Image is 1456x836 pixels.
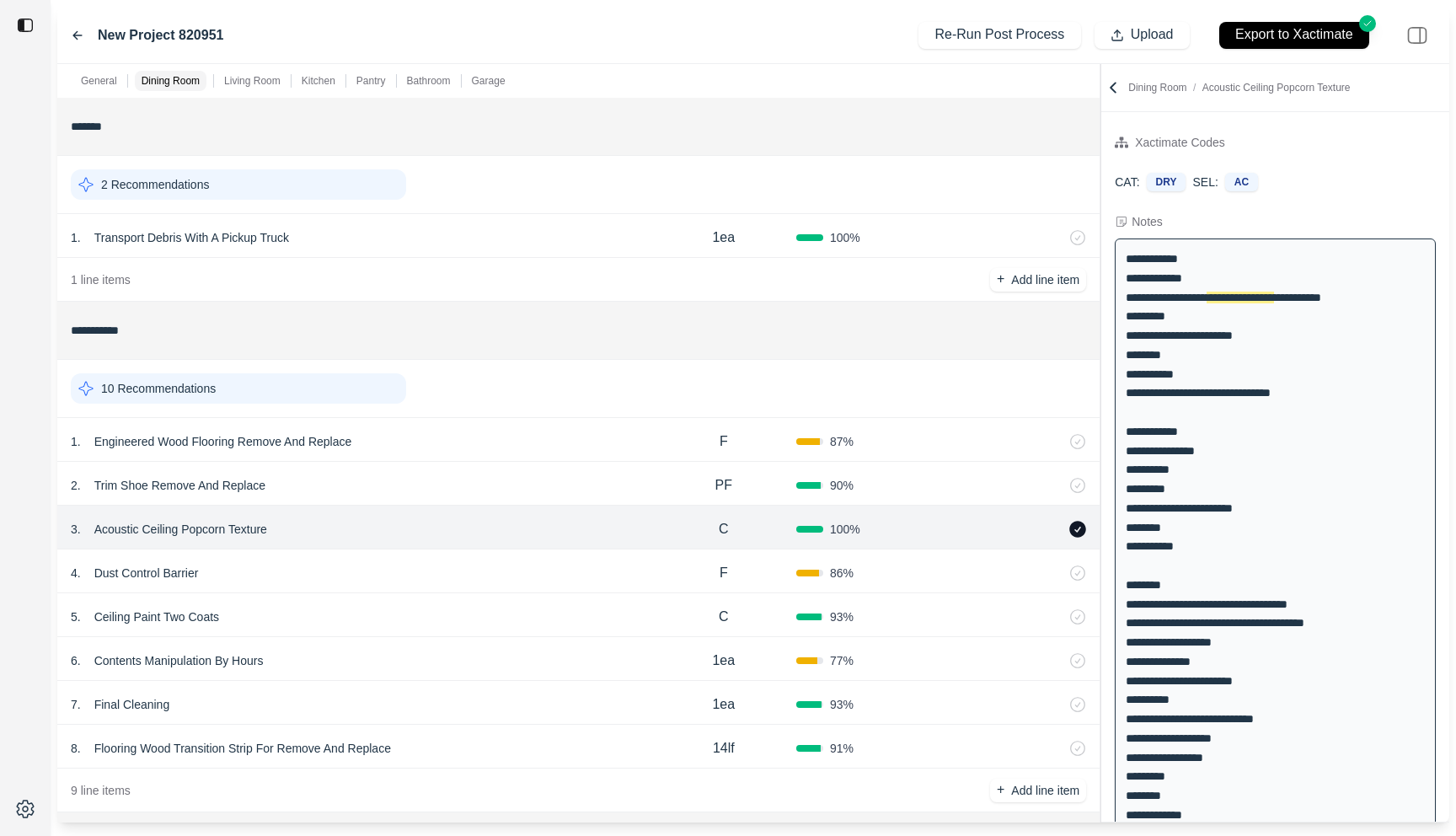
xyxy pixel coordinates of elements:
[302,74,335,88] p: Kitchen
[918,22,1080,49] button: Re-Run Post Process
[1135,132,1225,153] div: Xactimate Codes
[71,565,81,581] p: 4 .
[101,176,209,193] p: 2 Recommendations
[71,608,81,625] p: 5 .
[1115,174,1139,190] p: CAT:
[81,74,117,88] p: General
[71,652,81,669] p: 6 .
[88,693,177,716] p: Final Cleaning
[88,605,226,629] p: Ceiling Paint Two Coats
[712,694,735,715] p: 1ea
[719,519,729,539] p: C
[719,607,729,627] p: C
[1192,174,1218,190] p: SEL:
[472,74,506,88] p: Garage
[830,652,854,669] span: 77 %
[71,477,81,494] p: 2 .
[715,475,732,496] p: PF
[1225,173,1258,191] div: AC
[1203,13,1385,56] button: Export to Xactimate
[1219,22,1369,49] button: Export to Xactimate
[1131,25,1174,45] p: Upload
[88,517,274,541] p: Acoustic Ceiling Popcorn Texture
[1187,82,1202,94] span: /
[71,271,131,288] p: 1 line items
[990,779,1086,802] button: +Add line item
[1132,213,1163,230] div: Notes
[720,431,728,452] p: F
[71,229,81,246] p: 1 .
[1095,22,1190,49] button: Upload
[712,228,735,248] p: 1ea
[98,25,223,46] label: New Project 820951
[88,474,272,497] p: Trim Shoe Remove And Replace
[1235,25,1353,45] p: Export to Xactimate
[830,433,854,450] span: 87 %
[720,563,728,583] p: F
[1399,17,1436,54] img: right-panel.svg
[990,268,1086,292] button: +Add line item
[1147,173,1186,191] div: DRY
[142,74,200,88] p: Dining Room
[997,270,1004,289] p: +
[71,433,81,450] p: 1 .
[830,521,860,538] span: 100 %
[830,229,860,246] span: 100 %
[935,25,1065,45] p: Re-Run Post Process
[830,608,854,625] span: 93 %
[88,737,398,760] p: Flooring Wood Transition Strip For Remove And Replace
[356,74,386,88] p: Pantry
[713,738,735,758] p: 14lf
[830,477,854,494] span: 90 %
[830,696,854,713] span: 93 %
[997,780,1004,800] p: +
[1011,782,1079,799] p: Add line item
[830,740,854,757] span: 91 %
[71,740,81,757] p: 8 .
[1128,81,1350,94] p: Dining Room
[88,430,359,453] p: Engineered Wood Flooring Remove And Replace
[88,226,296,249] p: Transport Debris With A Pickup Truck
[71,521,81,538] p: 3 .
[407,74,451,88] p: Bathroom
[712,651,735,671] p: 1ea
[71,782,131,799] p: 9 line items
[101,380,216,397] p: 10 Recommendations
[830,565,854,581] span: 86 %
[71,696,81,713] p: 7 .
[88,561,206,585] p: Dust Control Barrier
[17,17,34,34] img: toggle sidebar
[88,649,270,673] p: Contents Manipulation By Hours
[1202,82,1351,94] span: Acoustic Ceiling Popcorn Texture
[224,74,281,88] p: Living Room
[1011,271,1079,288] p: Add line item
